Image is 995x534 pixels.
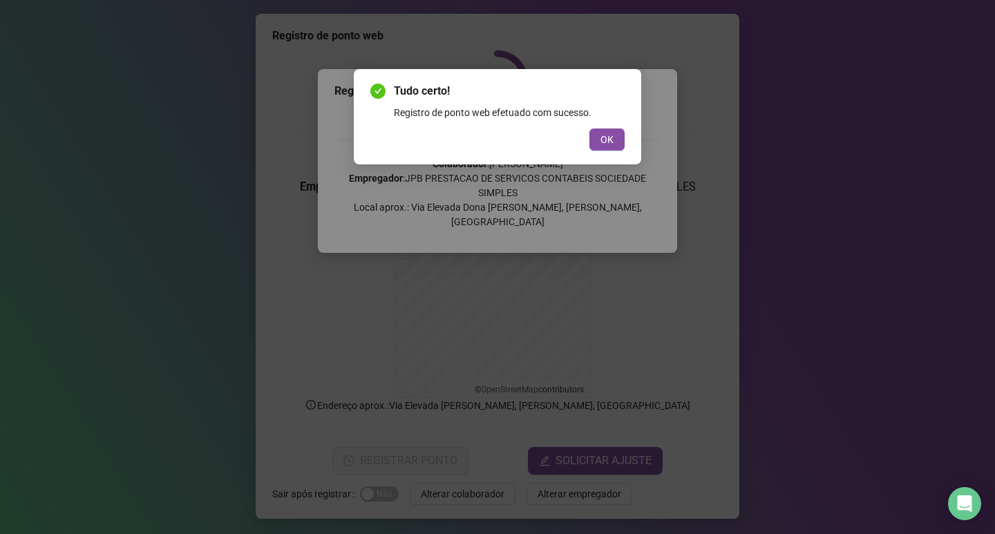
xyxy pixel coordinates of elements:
[370,84,386,99] span: check-circle
[948,487,981,520] div: Open Intercom Messenger
[394,105,625,120] div: Registro de ponto web efetuado com sucesso.
[600,132,614,147] span: OK
[394,83,625,99] span: Tudo certo!
[589,128,625,151] button: OK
